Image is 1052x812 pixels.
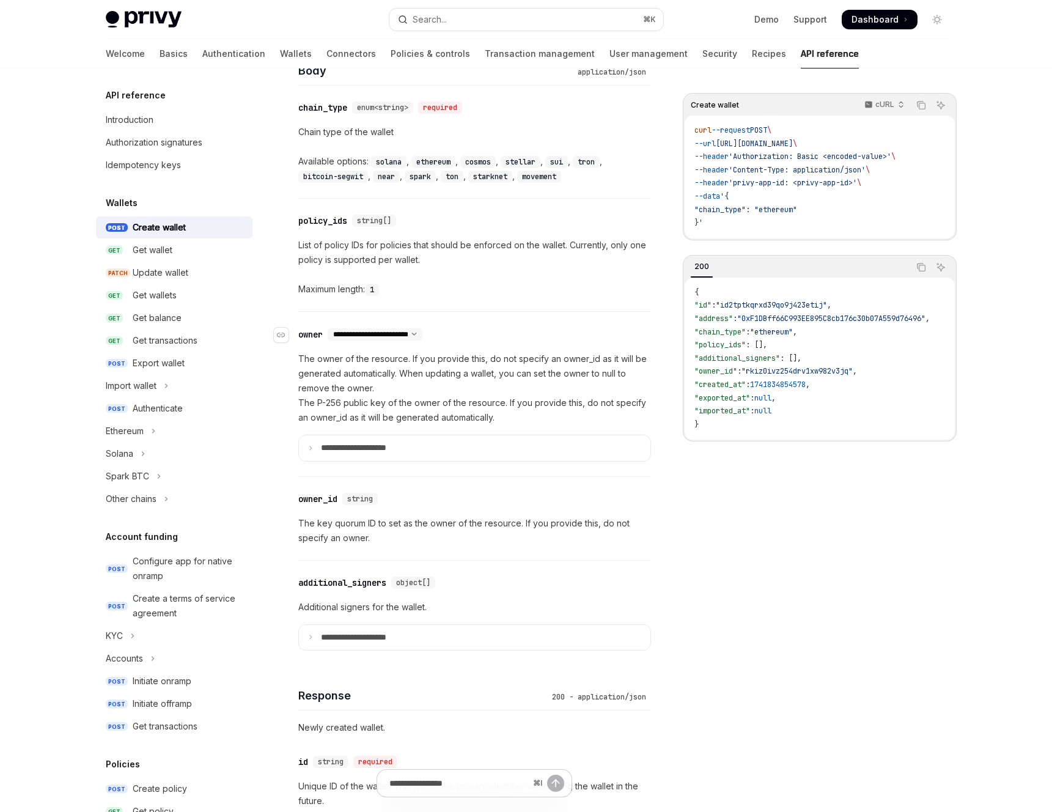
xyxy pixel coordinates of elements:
span: null [754,406,771,416]
span: : [750,406,754,416]
span: : [737,366,741,376]
div: , [441,169,468,183]
div: Create policy [133,781,187,796]
a: GETGet wallets [96,284,252,306]
button: Copy the contents from the code block [913,259,929,275]
div: Maximum length: [298,282,651,297]
code: spark [405,171,436,183]
button: Toggle Spark BTC section [96,465,252,487]
span: POST [106,677,128,686]
span: }' [694,218,703,227]
span: --request [712,125,750,135]
div: Other chains [106,492,156,506]
span: : [], [746,340,767,350]
div: owner [298,328,323,341]
a: GETGet balance [96,307,252,329]
span: 'Authorization: Basic <encoded-value>' [729,152,891,161]
span: Dashboard [852,13,899,26]
div: application/json [573,66,651,78]
div: , [405,169,441,183]
span: "additional_signers" [694,353,780,363]
button: Toggle Import wallet section [96,375,252,397]
span: curl [694,125,712,135]
span: --header [694,165,729,175]
span: object[] [396,578,430,588]
span: "id2tptkqrxd39qo9j423etij" [716,300,827,310]
a: Authorization signatures [96,131,252,153]
select: Select schema type [328,330,422,339]
div: Create a terms of service agreement [133,591,245,621]
div: Get wallets [133,288,177,303]
span: "chain_type" [694,327,746,337]
span: POST [106,359,128,368]
code: starknet [468,171,512,183]
span: 'Content-Type: application/json' [729,165,866,175]
a: API reference [801,39,859,68]
a: POSTGet transactions [96,715,252,737]
span: [URL][DOMAIN_NAME] [716,139,793,149]
p: List of policy IDs for policies that should be enforced on the wallet. Currently, only one policy... [298,238,651,267]
a: GETGet transactions [96,330,252,352]
span: --header [694,178,729,188]
span: POST [106,699,128,709]
button: Toggle Ethereum section [96,420,252,442]
span: \ [767,125,771,135]
span: "owner_id" [694,366,737,376]
a: POSTInitiate offramp [96,693,252,715]
div: chain_type [298,102,347,114]
a: POSTExport wallet [96,352,252,374]
p: Newly created wallet. [298,720,651,735]
a: GETGet wallet [96,239,252,261]
span: --data [694,191,720,201]
a: Introduction [96,109,252,131]
span: POST [106,784,128,794]
span: "id" [694,300,712,310]
h4: Body [298,62,573,79]
a: Demo [754,13,779,26]
a: POSTInitiate onramp [96,670,252,692]
span: \ [866,165,870,175]
div: Get transactions [133,719,197,734]
code: tron [573,156,600,168]
span: GET [106,314,123,323]
div: Get balance [133,311,182,325]
p: Chain type of the wallet [298,125,651,139]
div: required [353,756,397,768]
span: '{ [720,191,729,201]
span: { [694,287,699,297]
code: cosmos [460,156,496,168]
code: stellar [501,156,540,168]
div: Authenticate [133,401,183,416]
div: , [545,154,573,169]
span: : [733,314,737,323]
h5: Policies [106,757,140,772]
a: Policies & controls [391,39,470,68]
span: GET [106,291,123,300]
img: light logo [106,11,182,28]
button: Toggle KYC section [96,625,252,647]
code: ethereum [411,156,455,168]
span: POST [106,404,128,413]
span: : [712,300,716,310]
div: Accounts [106,651,143,666]
span: \ [857,178,861,188]
span: "rkiz0ivz254drv1xw982v3jq" [741,366,853,376]
a: Idempotency keys [96,154,252,176]
span: string [347,494,373,504]
span: "imported_at" [694,406,750,416]
div: Idempotency keys [106,158,181,172]
span: string[] [357,216,391,226]
code: movement [517,171,561,183]
span: ⌘ K [643,15,656,24]
span: POST [106,564,128,574]
span: , [806,380,810,389]
span: : [750,393,754,403]
div: policy_ids [298,215,347,227]
a: Wallets [280,39,312,68]
div: Initiate onramp [133,674,191,688]
span: , [793,327,797,337]
div: Import wallet [106,378,156,393]
div: , [460,154,501,169]
div: Initiate offramp [133,696,192,711]
span: "chain_type": "ethereum" [694,205,797,215]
